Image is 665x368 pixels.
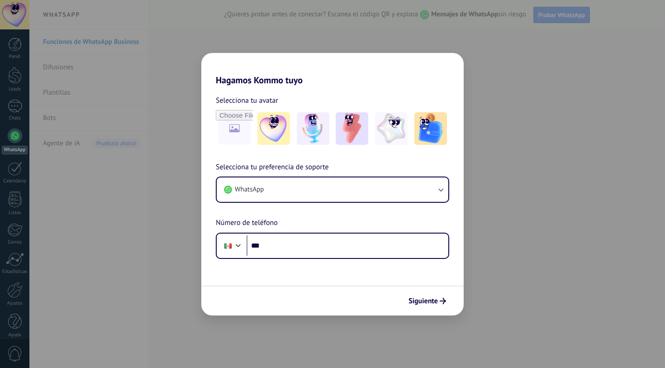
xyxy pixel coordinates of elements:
[216,95,278,106] span: Selecciona tu avatar
[217,177,448,202] button: WhatsApp
[408,298,438,304] span: Siguiente
[414,112,447,145] img: -5.jpeg
[336,112,368,145] img: -3.jpeg
[216,217,278,229] span: Número de teléfono
[201,53,464,86] h2: Hagamos Kommo tuyo
[235,185,264,194] span: WhatsApp
[216,162,329,173] span: Selecciona tu preferencia de soporte
[297,112,329,145] img: -2.jpeg
[404,293,450,309] button: Siguiente
[375,112,408,145] img: -4.jpeg
[257,112,290,145] img: -1.jpeg
[219,236,237,255] div: Mexico: + 52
